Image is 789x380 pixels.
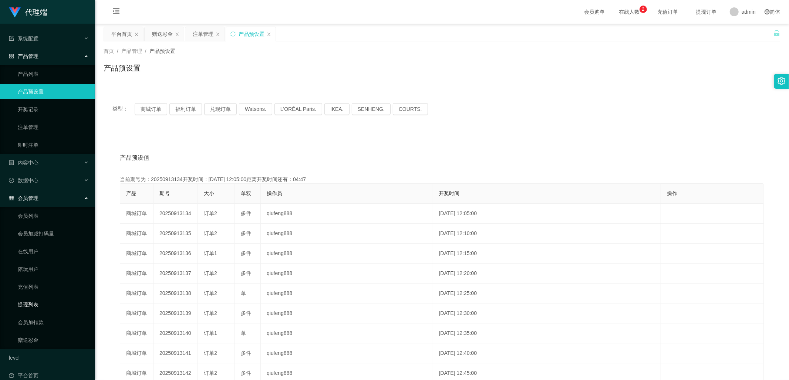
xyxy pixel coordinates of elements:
a: 在线用户 [18,244,89,259]
td: 20250913137 [154,264,198,284]
td: qiufeng888 [261,244,433,264]
td: 20250913138 [154,284,198,303]
span: 充值订单 [654,9,682,14]
a: 会员加减打码量 [18,226,89,241]
span: 期号 [159,190,170,196]
i: 图标: unlock [773,30,780,37]
span: 内容中心 [9,160,38,166]
td: 商城订单 [120,224,154,244]
i: 图标: profile [9,160,14,165]
td: 20250913141 [154,343,198,363]
td: 商城订单 [120,323,154,343]
td: 商城订单 [120,264,154,284]
span: 订单2 [204,230,217,236]
span: 在线人数 [615,9,643,14]
h1: 产品预设置 [104,62,141,74]
td: qiufeng888 [261,284,433,303]
span: 产品 [126,190,136,196]
button: L'ORÉAL Paris. [274,103,322,115]
img: logo.9652507e.png [9,7,21,18]
span: 数据中心 [9,177,38,183]
td: [DATE] 12:10:00 [433,224,661,244]
td: qiufeng888 [261,264,433,284]
i: 图标: check-circle-o [9,178,14,183]
span: 产品管理 [9,53,38,59]
a: 会员列表 [18,208,89,223]
p: 2 [642,6,645,13]
td: 商城订单 [120,244,154,264]
span: 多件 [241,210,251,216]
td: 商城订单 [120,284,154,303]
td: qiufeng888 [261,323,433,343]
i: 图标: close [216,32,220,37]
a: 会员加扣款 [18,315,89,330]
i: 图标: menu-fold [104,0,129,24]
td: [DATE] 12:05:00 [433,204,661,224]
div: 平台首页 [111,27,132,41]
span: 多件 [241,350,251,356]
i: 图标: close [267,32,271,37]
span: 产品预设置 [149,48,175,54]
div: 产品预设置 [239,27,264,41]
td: [DATE] 12:30:00 [433,303,661,323]
span: 多件 [241,230,251,236]
span: 产品管理 [121,48,142,54]
a: 陪玩用户 [18,262,89,276]
a: level [9,350,89,365]
span: 订单2 [204,210,217,216]
span: 会员管理 [9,195,38,201]
td: 20250913136 [154,244,198,264]
span: 单 [241,330,246,336]
span: 单 [241,290,246,296]
a: 赠送彩金 [18,333,89,347]
td: [DATE] 12:35:00 [433,323,661,343]
button: SENHENG. [352,103,391,115]
td: 20250913140 [154,323,198,343]
div: 当前期号为：20250913134开奖时间：[DATE] 12:05:00距离开奖时间还有：04:47 [120,176,764,183]
td: 商城订单 [120,343,154,363]
td: qiufeng888 [261,204,433,224]
span: 订单2 [204,290,217,296]
button: 商城订单 [135,103,167,115]
span: 多件 [241,250,251,256]
span: 大小 [204,190,214,196]
span: 操作 [667,190,677,196]
div: 赠送彩金 [152,27,173,41]
span: 订单2 [204,310,217,316]
button: 兑现订单 [204,103,237,115]
a: 开奖记录 [18,102,89,117]
td: [DATE] 12:40:00 [433,343,661,363]
td: 20250913139 [154,303,198,323]
td: qiufeng888 [261,303,433,323]
span: 开奖时间 [439,190,460,196]
a: 代理端 [9,9,47,15]
i: 图标: appstore-o [9,54,14,59]
span: / [117,48,118,54]
td: 20250913134 [154,204,198,224]
a: 产品列表 [18,67,89,81]
span: 类型： [112,103,135,115]
span: 订单2 [204,370,217,376]
td: 商城订单 [120,303,154,323]
i: 图标: close [175,32,179,37]
span: 单双 [241,190,251,196]
i: 图标: table [9,196,14,201]
span: 订单2 [204,270,217,276]
td: [DATE] 12:25:00 [433,284,661,303]
td: 20250913135 [154,224,198,244]
button: COURTS. [393,103,428,115]
i: 图标: form [9,36,14,41]
button: IKEA. [324,103,350,115]
a: 充值列表 [18,279,89,294]
a: 即时注单 [18,138,89,152]
span: 多件 [241,270,251,276]
span: 订单1 [204,330,217,336]
td: qiufeng888 [261,343,433,363]
span: 订单2 [204,350,217,356]
sup: 2 [640,6,647,13]
td: [DATE] 12:20:00 [433,264,661,284]
button: Watsons. [239,103,272,115]
div: 注单管理 [193,27,213,41]
span: / [145,48,146,54]
span: 提现订单 [692,9,720,14]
